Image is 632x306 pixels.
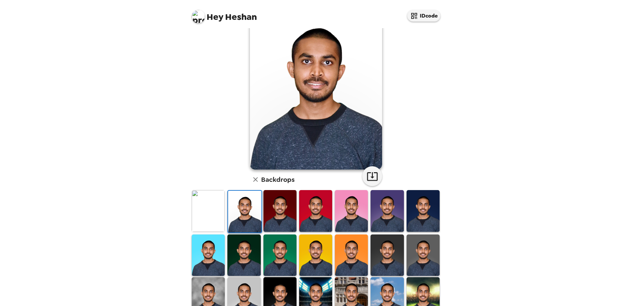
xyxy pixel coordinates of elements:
[207,11,223,23] span: Hey
[192,7,257,22] span: Heshan
[250,4,382,170] img: user
[261,174,295,185] h6: Backdrops
[192,190,225,231] img: Original
[407,10,440,22] button: IDcode
[192,10,205,23] img: profile pic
